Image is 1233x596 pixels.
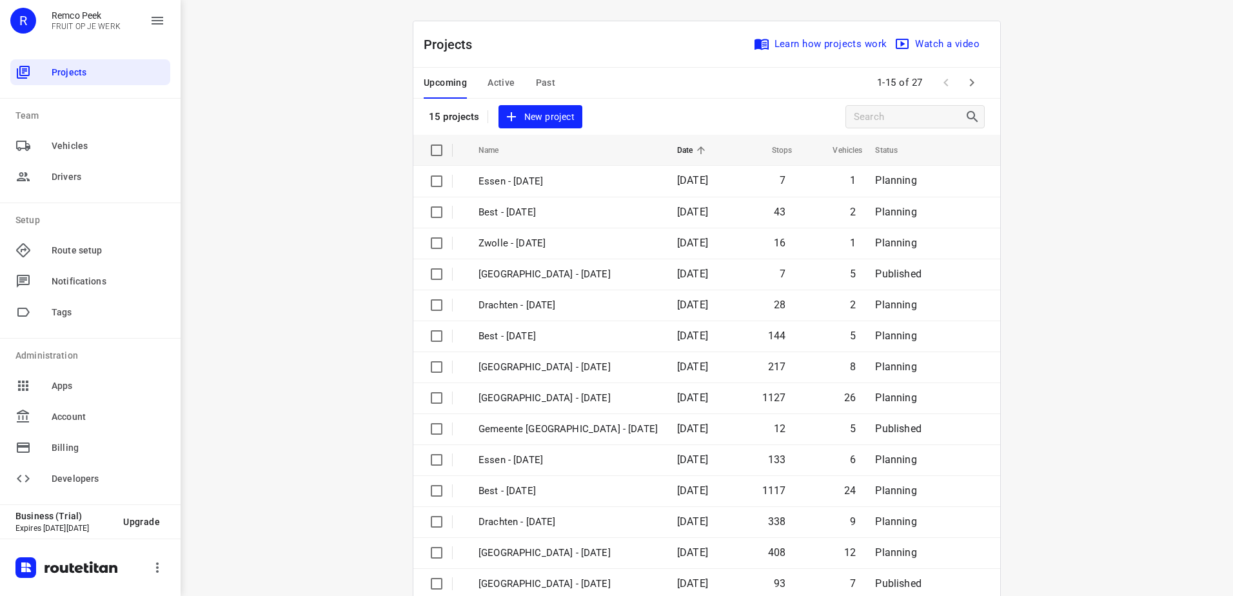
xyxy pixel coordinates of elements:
span: 408 [768,546,786,559]
span: Notifications [52,275,165,288]
span: Developers [52,472,165,486]
span: 12 [774,422,785,435]
span: 1 [850,174,856,186]
span: [DATE] [677,515,708,528]
p: Essen - Wednesday [478,453,658,468]
p: FRUIT OP JE WERK [52,22,121,31]
span: [DATE] [677,546,708,559]
span: 16 [774,237,785,249]
div: Drivers [10,164,170,190]
span: [DATE] [677,174,708,186]
div: Account [10,404,170,430]
span: 12 [844,546,856,559]
span: 28 [774,299,785,311]
span: Planning [875,330,916,342]
p: Gemeente Rotterdam - Wednesday [478,422,658,437]
span: Vehicles [52,139,165,153]
span: 8 [850,361,856,373]
span: Planning [875,237,916,249]
span: 1117 [762,484,786,497]
span: Past [536,75,556,91]
span: 9 [850,515,856,528]
span: Planning [875,546,916,559]
p: Remco Peek [52,10,121,21]
span: [DATE] [677,237,708,249]
span: Name [478,143,516,158]
span: Planning [875,484,916,497]
span: [DATE] [677,392,708,404]
p: Essen - Friday [478,174,658,189]
span: 7 [850,577,856,590]
span: Planning [875,392,916,404]
span: 338 [768,515,786,528]
span: [DATE] [677,330,708,342]
p: Zwolle - Friday [478,236,658,251]
span: 1127 [762,392,786,404]
p: Zwolle - Thursday [478,360,658,375]
span: 5 [850,268,856,280]
div: Search [965,109,984,124]
p: Administration [15,349,170,363]
span: Next Page [959,70,985,95]
span: 217 [768,361,786,373]
span: 6 [850,453,856,466]
div: Billing [10,435,170,461]
span: Drivers [52,170,165,184]
span: Account [52,410,165,424]
span: [DATE] [677,268,708,280]
span: [DATE] [677,484,708,497]
div: Notifications [10,268,170,294]
span: Route setup [52,244,165,257]
div: Route setup [10,237,170,263]
span: New project [506,109,575,125]
span: Upgrade [123,517,160,527]
p: Best - Friday [478,205,658,220]
span: Active [488,75,515,91]
div: Developers [10,466,170,492]
p: Drachten - Thursday [478,298,658,313]
span: Date [677,143,710,158]
p: Expires [DATE][DATE] [15,524,113,533]
span: Vehicles [816,143,862,158]
p: Best - Thursday [478,329,658,344]
div: R [10,8,36,34]
span: Status [875,143,914,158]
p: Best - Wednesday [478,484,658,499]
p: 15 projects [429,111,480,123]
span: Planning [875,174,916,186]
span: [DATE] [677,453,708,466]
button: New project [498,105,582,129]
button: Upgrade [113,510,170,533]
span: 1 [850,237,856,249]
div: Projects [10,59,170,85]
span: Planning [875,361,916,373]
span: 93 [774,577,785,590]
div: Apps [10,373,170,399]
span: [DATE] [677,361,708,373]
p: Gemeente Rotterdam - Thursday [478,267,658,282]
span: Published [875,268,922,280]
span: [DATE] [677,422,708,435]
p: Zwolle - Wednesday [478,391,658,406]
span: 5 [850,330,856,342]
span: 144 [768,330,786,342]
div: Vehicles [10,133,170,159]
p: Team [15,109,170,123]
span: Tags [52,306,165,319]
span: 2 [850,206,856,218]
span: Previous Page [933,70,959,95]
p: Business (Trial) [15,511,113,521]
span: [DATE] [677,299,708,311]
span: Upcoming [424,75,467,91]
p: Projects [424,35,483,54]
div: Tags [10,299,170,325]
span: Published [875,422,922,435]
span: Planning [875,453,916,466]
p: Zwolle - Tuesday [478,546,658,561]
span: 5 [850,422,856,435]
p: Setup [15,214,170,227]
span: Planning [875,299,916,311]
span: [DATE] [677,206,708,218]
p: Drachten - Wednesday [478,515,658,530]
span: Stops [755,143,793,158]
